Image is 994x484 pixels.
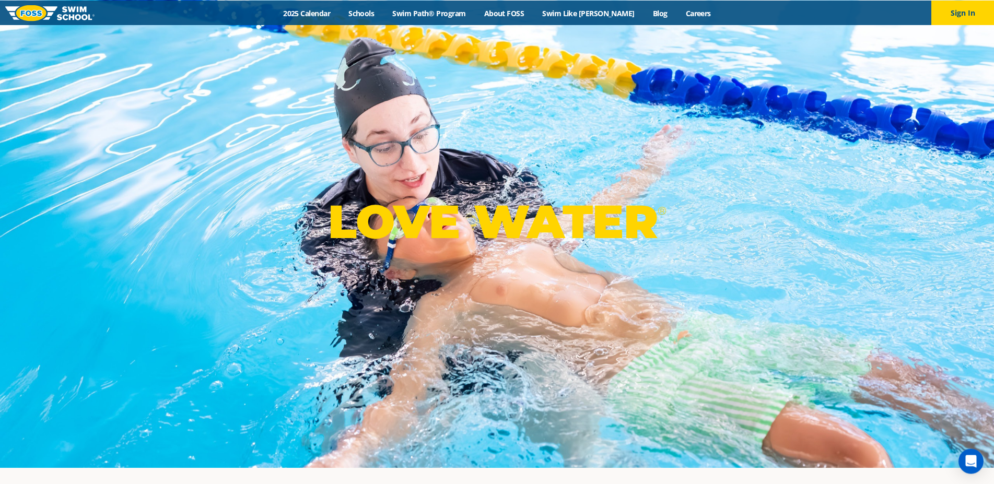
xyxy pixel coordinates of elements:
a: Schools [340,8,383,18]
p: LOVE WATER [328,194,666,250]
a: Swim Like [PERSON_NAME] [533,8,644,18]
a: 2025 Calendar [274,8,340,18]
a: Blog [644,8,676,18]
sup: ® [658,204,666,217]
a: Careers [676,8,720,18]
a: Swim Path® Program [383,8,475,18]
div: Open Intercom Messenger [958,448,984,474]
img: FOSS Swim School Logo [5,5,95,21]
a: About FOSS [475,8,533,18]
